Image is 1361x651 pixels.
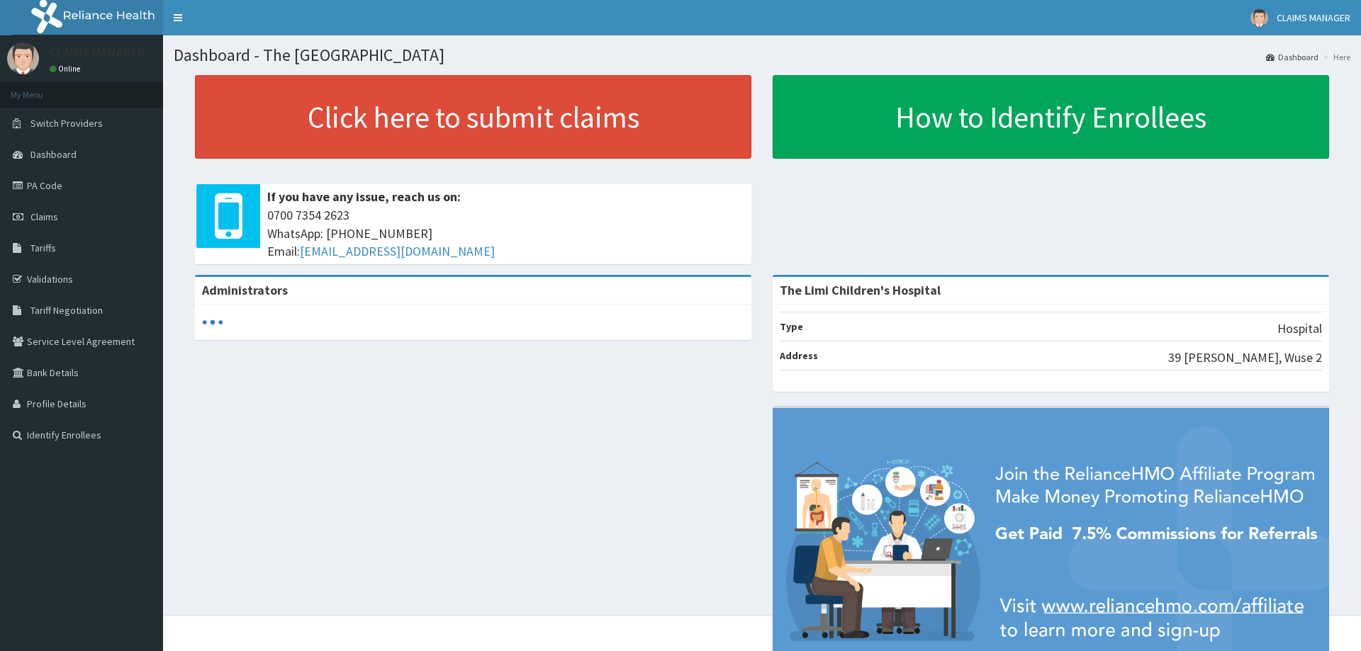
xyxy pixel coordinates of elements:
[780,349,818,362] b: Address
[50,46,145,59] p: CLAIMS MANAGER
[267,206,744,261] span: 0700 7354 2623 WhatsApp: [PHONE_NUMBER] Email:
[1250,9,1268,27] img: User Image
[202,312,223,333] svg: audio-loading
[50,64,84,74] a: Online
[30,304,103,317] span: Tariff Negotiation
[1168,349,1322,367] p: 39 [PERSON_NAME], Wuse 2
[267,188,461,205] b: If you have any issue, reach us on:
[30,148,77,161] span: Dashboard
[300,243,495,259] a: [EMAIL_ADDRESS][DOMAIN_NAME]
[174,46,1350,64] h1: Dashboard - The [GEOGRAPHIC_DATA]
[30,117,103,130] span: Switch Providers
[780,320,803,333] b: Type
[30,242,56,254] span: Tariffs
[1277,319,1322,338] p: Hospital
[195,75,751,159] a: Click here to submit claims
[30,210,58,223] span: Claims
[1320,51,1350,63] li: Here
[202,282,288,298] b: Administrators
[773,75,1329,159] a: How to Identify Enrollees
[780,282,941,298] strong: The Limi Children's Hospital
[1266,51,1318,63] a: Dashboard
[1277,11,1350,24] span: CLAIMS MANAGER
[7,43,39,74] img: User Image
